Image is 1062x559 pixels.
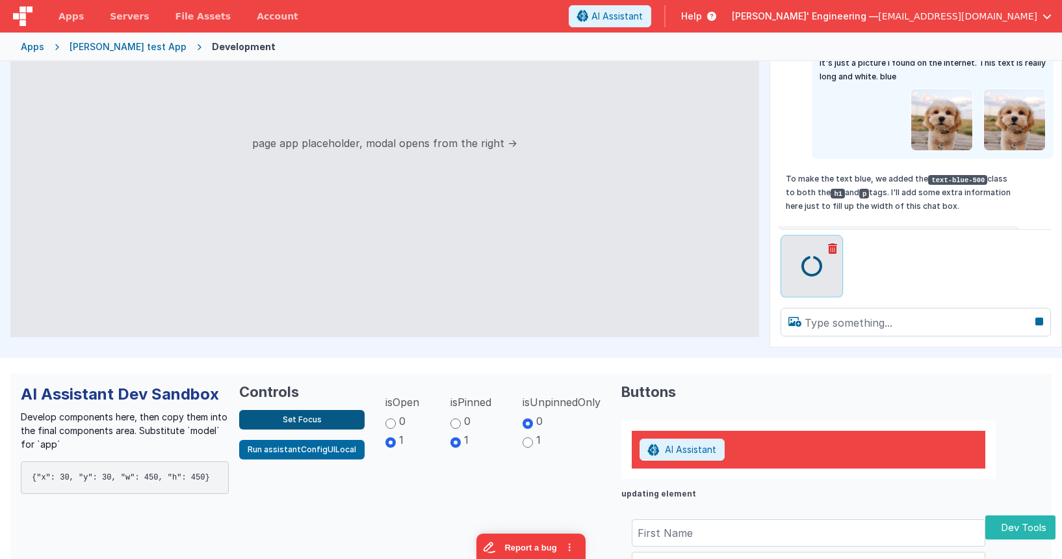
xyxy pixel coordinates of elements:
[786,172,1012,213] p: To make the text blue, we added the class to both the and tags. I'll add some extra information h...
[450,413,471,429] label: 0
[911,89,972,150] img: 20140727-DMO-19431.jpg
[175,10,231,23] span: File Assets
[21,40,44,53] div: Apps
[732,10,1052,23] button: [PERSON_NAME]' Engineering — [EMAIL_ADDRESS][DOMAIN_NAME]
[385,437,396,448] input: 1
[110,10,149,23] span: Servers
[21,461,229,494] pre: {"x": 30, "y": 30, "w": 450, "h": 450}
[523,437,533,448] input: 1
[523,413,543,429] label: 0
[21,384,229,405] h2: AI Assistant Dev Sandbox
[681,10,702,23] span: Help
[239,440,365,459] button: Run assistantConfigUILocal
[21,410,229,451] p: Develop components here, then copy them into the final components area. Substitute `model` for `app`
[859,189,869,198] code: p
[450,394,491,410] span: isPinned
[450,418,461,429] input: 0
[385,432,406,448] label: 1
[591,10,643,23] span: AI Assistant
[640,439,725,461] button: AI Assistant
[569,5,651,27] button: AI Assistant
[985,515,1056,539] button: Dev Tools
[632,519,985,547] input: First Name
[523,394,601,410] span: isUnpinnedOnly
[239,410,365,429] button: Set Focus
[621,384,996,400] h2: Buttons
[385,413,406,429] label: 0
[450,437,461,448] input: 1
[878,10,1037,23] span: [EMAIL_ADDRESS][DOMAIN_NAME]
[928,175,987,185] code: text-blue-500
[523,432,543,448] label: 1
[239,384,365,400] h2: Controls
[212,40,276,53] div: Development
[831,189,845,198] code: h1
[621,489,996,498] h6: updating element
[70,40,187,53] div: [PERSON_NAME] test App
[450,432,471,448] label: 1
[665,444,716,455] span: AI Assistant
[385,418,396,429] input: 0
[385,394,419,410] span: isOpen
[732,10,878,23] span: [PERSON_NAME]' Engineering —
[523,418,533,429] input: 0
[58,10,84,23] span: Apps
[984,89,1045,150] img: 20140727-DMO-19431.jpg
